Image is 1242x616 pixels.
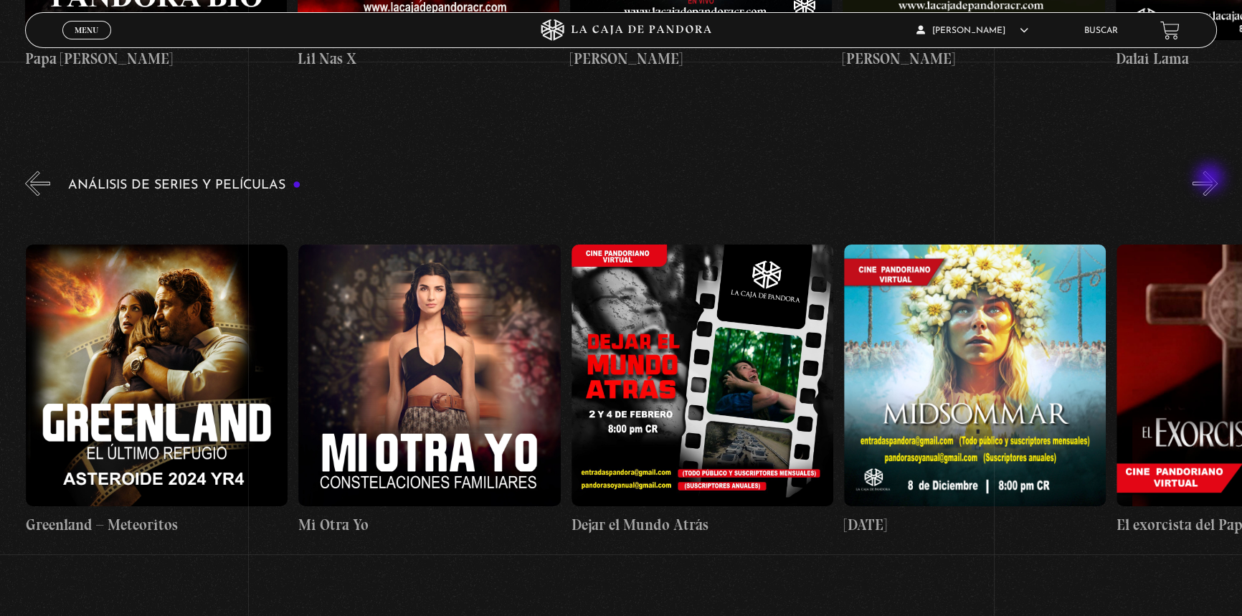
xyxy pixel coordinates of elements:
a: Mi Otra Yo [298,207,560,573]
h4: Mi Otra Yo [298,513,560,536]
a: [DATE] [844,207,1106,573]
h4: [PERSON_NAME] [570,47,832,70]
h4: Papa [PERSON_NAME] [25,47,287,70]
span: [PERSON_NAME] [916,27,1028,35]
button: Next [1193,171,1218,196]
h3: Análisis de series y películas [68,179,301,192]
h4: Lil Nas X [298,47,559,70]
span: Menu [75,26,98,34]
span: Cerrar [70,38,103,48]
button: Previous [25,171,50,196]
a: Dejar el Mundo Atrás [572,207,833,573]
h4: [PERSON_NAME] [843,47,1104,70]
h4: [DATE] [844,513,1106,536]
h4: Greenland – Meteoritos [26,513,288,536]
h4: Dejar el Mundo Atrás [572,513,833,536]
a: View your shopping cart [1160,21,1180,40]
a: Buscar [1084,27,1117,35]
a: Greenland – Meteoritos [26,207,288,573]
